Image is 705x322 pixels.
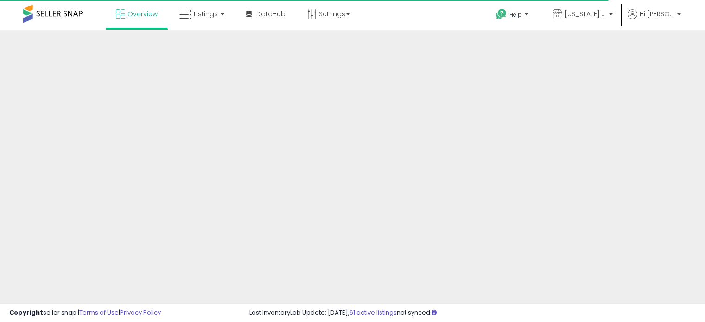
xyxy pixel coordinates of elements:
[489,1,538,30] a: Help
[509,11,522,19] span: Help
[628,9,681,30] a: Hi [PERSON_NAME]
[9,309,161,317] div: seller snap | |
[79,308,119,317] a: Terms of Use
[127,9,158,19] span: Overview
[349,308,397,317] a: 61 active listings
[194,9,218,19] span: Listings
[565,9,606,19] span: [US_STATE] Family Distribution
[640,9,674,19] span: Hi [PERSON_NAME]
[249,309,696,317] div: Last InventoryLab Update: [DATE], not synced.
[120,308,161,317] a: Privacy Policy
[495,8,507,20] i: Get Help
[9,308,43,317] strong: Copyright
[256,9,286,19] span: DataHub
[432,309,437,316] i: Click here to read more about un-synced listings.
